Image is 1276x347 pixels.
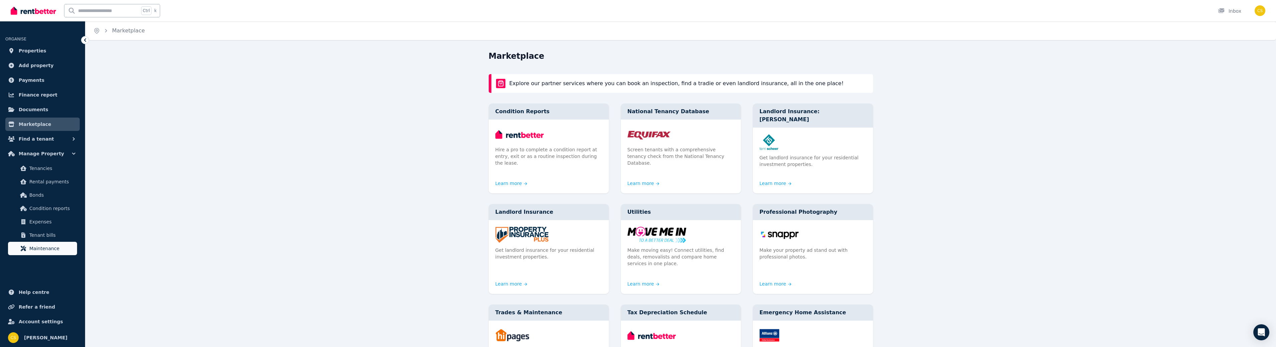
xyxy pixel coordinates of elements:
[760,134,866,150] img: Landlord Insurance: Terri Scheer
[8,188,77,202] a: Bonds
[489,104,609,120] div: Condition Reports
[5,286,80,299] a: Help centre
[5,103,80,116] a: Documents
[11,6,56,16] img: RentBetter
[19,150,64,158] span: Manage Property
[495,126,602,142] img: Condition Reports
[19,76,44,84] span: Payments
[760,281,792,287] a: Learn more
[29,244,74,252] span: Maintenance
[627,227,734,243] img: Utilities
[8,202,77,215] a: Condition reports
[8,162,77,175] a: Tenancies
[29,191,74,199] span: Bonds
[627,146,734,166] p: Screen tenants with a comprehensive tenancy check from the National Tenancy Database.
[753,305,873,321] div: Emergency Home Assistance
[627,327,734,343] img: Tax Depreciation Schedule
[621,104,741,120] div: National Tenancy Database
[627,247,734,267] p: Make moving easy! Connect utilities, find deals, removalists and compare home services in one place.
[509,79,844,88] p: Explore our partner services where you can book an inspection, find a tradie or even landlord ins...
[29,164,74,172] span: Tenancies
[5,132,80,146] button: Find a tenant
[29,178,74,186] span: Rental payments
[8,215,77,228] a: Expenses
[753,204,873,220] div: Professional Photography
[621,305,741,321] div: Tax Depreciation Schedule
[760,227,866,243] img: Professional Photography
[19,135,54,143] span: Find a tenant
[760,180,792,187] a: Learn more
[5,37,26,41] span: ORGANISE
[5,73,80,87] a: Payments
[85,21,153,40] nav: Breadcrumb
[760,154,866,168] p: Get landlord insurance for your residential investment properties.
[627,126,734,142] img: National Tenancy Database
[495,327,602,343] img: Trades & Maintenance
[19,288,49,296] span: Help centre
[5,44,80,57] a: Properties
[495,146,602,166] p: Hire a pro to complete a condition report at entry, exit or as a routine inspection during the le...
[154,8,156,13] span: k
[495,227,602,243] img: Landlord Insurance
[19,303,55,311] span: Refer a friend
[489,51,544,61] h1: Marketplace
[141,6,151,15] span: Ctrl
[19,91,57,99] span: Finance report
[8,228,77,242] a: Tenant bills
[8,175,77,188] a: Rental payments
[760,247,866,260] p: Make your property ad stand out with professional photos.
[24,334,67,342] span: [PERSON_NAME]
[495,180,527,187] a: Learn more
[496,79,505,88] img: rentBetter Marketplace
[627,180,660,187] a: Learn more
[495,247,602,260] p: Get landlord insurance for your residential investment properties.
[753,104,873,128] div: Landlord Insurance: [PERSON_NAME]
[19,120,51,128] span: Marketplace
[19,47,46,55] span: Properties
[1218,8,1241,14] div: Inbox
[5,88,80,102] a: Finance report
[5,300,80,314] a: Refer a friend
[19,106,48,114] span: Documents
[495,281,527,287] a: Learn more
[489,204,609,220] div: Landlord Insurance
[8,332,19,343] img: Clinton Smith
[19,318,63,326] span: Account settings
[29,218,74,226] span: Expenses
[5,118,80,131] a: Marketplace
[5,59,80,72] a: Add property
[489,305,609,321] div: Trades & Maintenance
[19,61,54,69] span: Add property
[5,315,80,328] a: Account settings
[621,204,741,220] div: Utilities
[112,27,145,34] a: Marketplace
[1253,324,1269,340] div: Open Intercom Messenger
[29,204,74,212] span: Condition reports
[1255,5,1265,16] img: Clinton Smith
[5,147,80,160] button: Manage Property
[8,242,77,255] a: Maintenance
[760,327,866,343] img: Emergency Home Assistance
[29,231,74,239] span: Tenant bills
[627,281,660,287] a: Learn more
